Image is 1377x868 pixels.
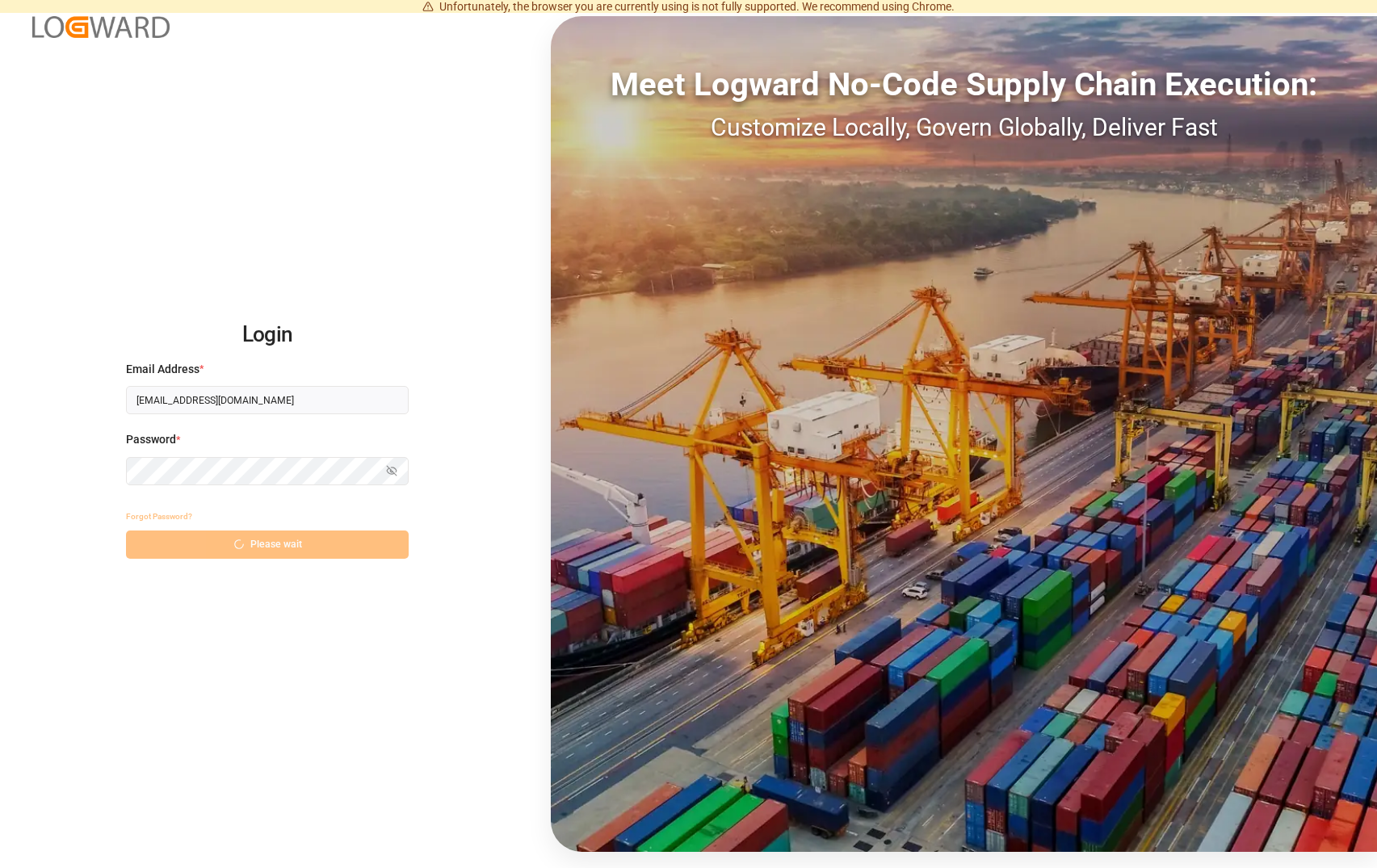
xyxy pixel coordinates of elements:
div: Meet Logward No-Code Supply Chain Execution: [551,61,1377,109]
span: Password [126,431,176,448]
input: Enter your email [126,386,409,414]
img: Logward_new_orange.png [32,16,170,38]
span: Email Address [126,361,199,378]
div: Customize Locally, Govern Globally, Deliver Fast [551,109,1377,145]
h2: Login [126,309,409,361]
